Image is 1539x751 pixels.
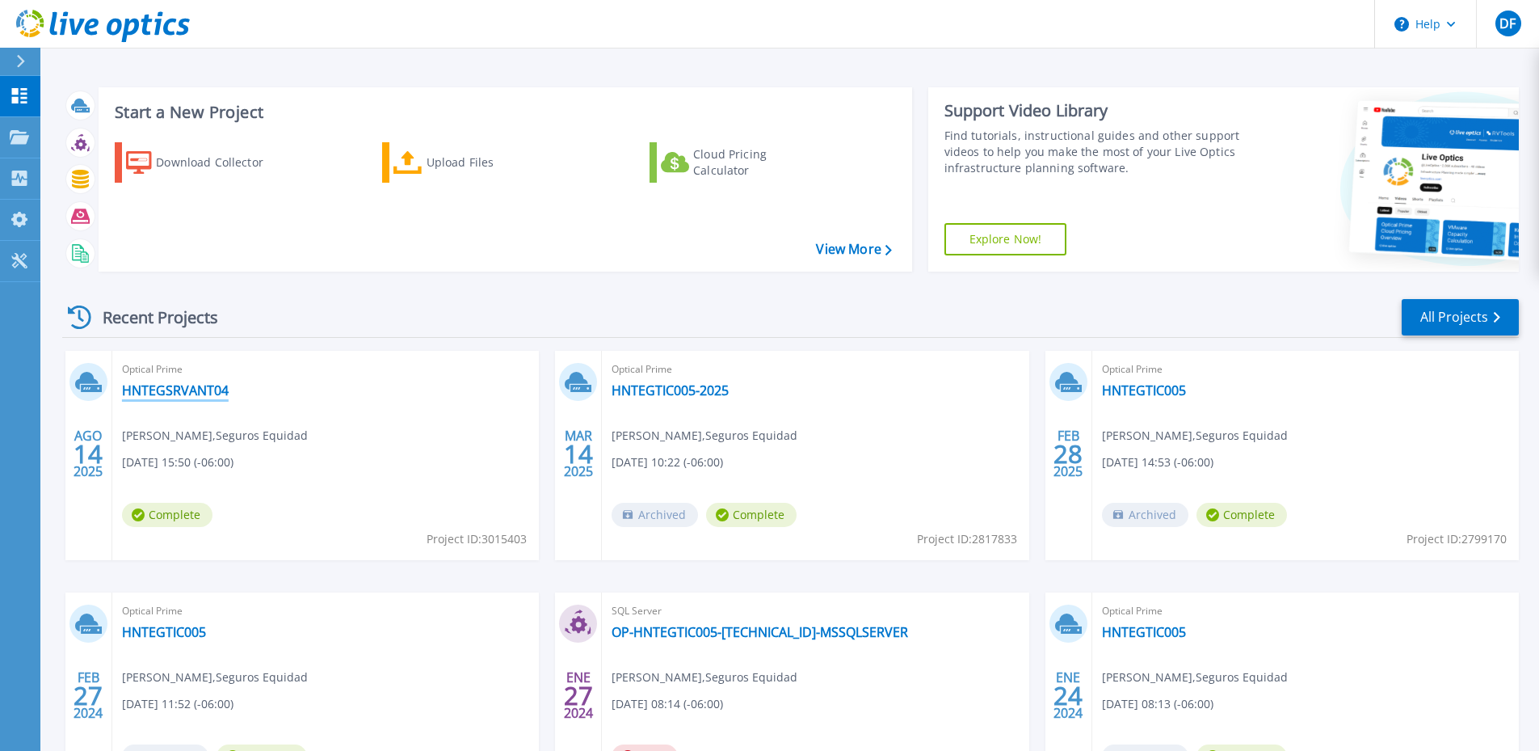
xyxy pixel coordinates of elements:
span: 27 [74,689,103,702]
div: Find tutorials, instructional guides and other support videos to help you make the most of your L... [944,128,1246,176]
span: Project ID: 3015403 [427,530,527,548]
div: ENE 2024 [1053,666,1083,725]
div: AGO 2025 [73,424,103,483]
span: [DATE] 11:52 (-06:00) [122,695,233,713]
span: 27 [564,689,593,702]
span: SQL Server [612,602,1019,620]
div: Cloud Pricing Calculator [693,146,822,179]
span: Optical Prime [1102,361,1509,378]
a: Explore Now! [944,223,1067,255]
div: FEB 2024 [73,666,103,725]
span: Project ID: 2817833 [917,530,1017,548]
a: View More [816,242,891,257]
span: [PERSON_NAME] , Seguros Equidad [122,427,308,445]
a: HNTEGTIC005 [1102,624,1186,640]
span: 24 [1053,689,1083,702]
span: [DATE] 08:14 (-06:00) [612,695,723,713]
span: [PERSON_NAME] , Seguros Equidad [612,669,797,686]
a: OP-HNTEGTIC005-[TECHNICAL_ID]-MSSQLSERVER [612,624,908,640]
span: [PERSON_NAME] , Seguros Equidad [1102,427,1288,445]
span: Complete [706,503,797,527]
a: Cloud Pricing Calculator [650,142,830,183]
span: [PERSON_NAME] , Seguros Equidad [612,427,797,445]
span: Optical Prime [1102,602,1509,620]
a: Upload Files [382,142,562,183]
span: 28 [1053,447,1083,461]
div: MAR 2025 [563,424,594,483]
h3: Start a New Project [115,103,891,121]
span: Optical Prime [122,602,529,620]
a: HNTEGTIC005 [1102,382,1186,399]
div: Recent Projects [62,297,240,337]
span: Optical Prime [122,361,529,378]
div: FEB 2025 [1053,424,1083,483]
span: Project ID: 2799170 [1407,530,1507,548]
div: Download Collector [156,146,285,179]
span: [PERSON_NAME] , Seguros Equidad [1102,669,1288,686]
span: [DATE] 08:13 (-06:00) [1102,695,1213,713]
span: Archived [1102,503,1188,527]
a: Download Collector [115,142,295,183]
span: Complete [1196,503,1287,527]
span: [DATE] 14:53 (-06:00) [1102,454,1213,471]
div: ENE 2024 [563,666,594,725]
span: [DATE] 15:50 (-06:00) [122,454,233,471]
div: Upload Files [427,146,556,179]
a: HNTEGTIC005-2025 [612,382,729,399]
span: [DATE] 10:22 (-06:00) [612,454,723,471]
a: HNTEGTIC005 [122,624,206,640]
a: All Projects [1402,299,1519,335]
span: 14 [74,447,103,461]
div: Support Video Library [944,100,1246,121]
span: Optical Prime [612,361,1019,378]
span: 14 [564,447,593,461]
span: [PERSON_NAME] , Seguros Equidad [122,669,308,686]
a: HNTEGSRVANT04 [122,382,229,399]
span: Archived [612,503,698,527]
span: Complete [122,503,212,527]
span: DF [1499,17,1516,30]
